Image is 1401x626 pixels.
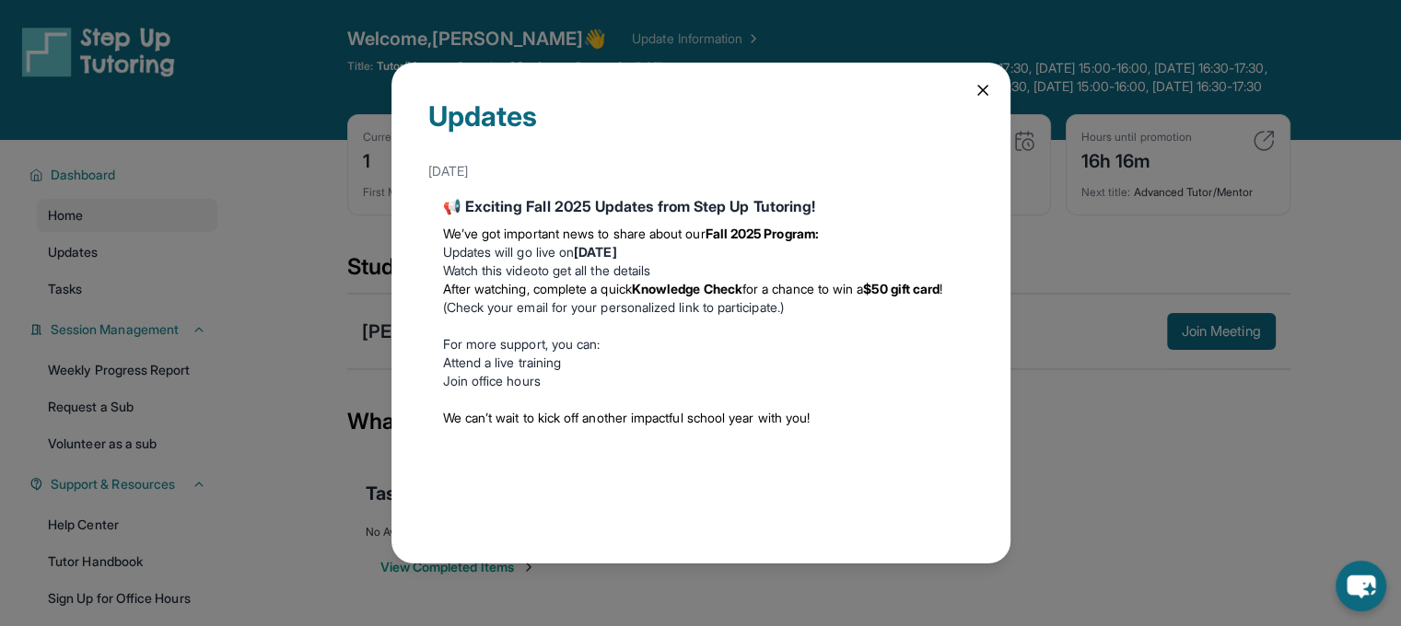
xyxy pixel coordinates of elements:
p: For more support, you can: [443,335,959,354]
span: for a chance to win a [742,281,863,296]
strong: $50 gift card [863,281,940,296]
strong: [DATE] [574,244,616,260]
span: We’ve got important news to share about our [443,226,706,241]
div: Updates [428,99,974,155]
div: [DATE] [428,155,974,188]
li: (Check your email for your personalized link to participate.) [443,280,959,317]
strong: Fall 2025 Program: [706,226,819,241]
span: After watching, complete a quick [443,281,632,296]
a: Join office hours [443,373,541,388]
li: Updates will go live on [443,243,959,261]
span: We can’t wait to kick off another impactful school year with you! [443,410,811,425]
strong: Knowledge Check [632,281,742,296]
button: chat-button [1336,561,1386,611]
a: Attend a live training [443,354,562,370]
span: ! [940,281,942,296]
div: 📢 Exciting Fall 2025 Updates from Step Up Tutoring! [443,195,959,217]
li: to get all the details [443,261,959,280]
a: Watch this video [443,262,538,278]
